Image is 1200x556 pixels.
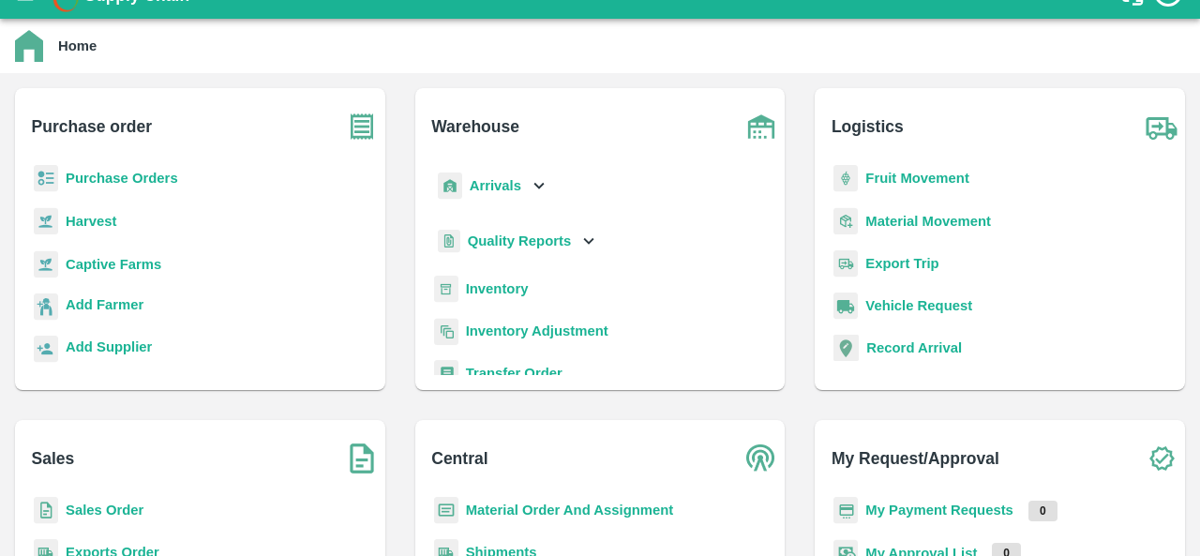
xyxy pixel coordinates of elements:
b: Home [58,38,97,53]
img: soSales [338,435,385,482]
a: Sales Order [66,503,143,518]
b: Purchase order [32,113,152,140]
img: inventory [434,318,458,345]
a: Transfer Order [466,366,562,381]
a: My Payment Requests [865,503,1013,518]
a: Export Trip [865,256,938,271]
a: Captive Farms [66,257,161,272]
a: Add Farmer [66,294,143,320]
b: Add Farmer [66,297,143,312]
img: recordArrival [833,335,859,361]
img: whInventory [434,276,458,303]
img: qualityReport [438,230,460,253]
img: purchase [338,103,385,150]
a: Inventory [466,281,529,296]
p: 0 [1028,501,1057,521]
a: Inventory Adjustment [466,323,608,338]
img: centralMaterial [434,497,458,524]
b: Add Supplier [66,339,152,354]
b: Logistics [832,113,904,140]
img: material [833,207,858,235]
img: farmer [34,293,58,321]
img: truck [1138,103,1185,150]
a: Purchase Orders [66,171,178,186]
div: Quality Reports [434,222,600,261]
img: sales [34,497,58,524]
a: Material Order And Assignment [466,503,674,518]
a: Record Arrival [866,340,962,355]
img: harvest [34,207,58,235]
a: Vehicle Request [865,298,972,313]
img: supplier [34,336,58,363]
img: reciept [34,165,58,192]
b: Quality Reports [468,233,572,248]
img: vehicle [833,293,858,320]
img: fruit [833,165,858,192]
img: check [1138,435,1185,482]
img: harvest [34,250,58,278]
a: Fruit Movement [865,171,969,186]
img: warehouse [738,103,785,150]
b: My Request/Approval [832,445,999,472]
img: whTransfer [434,360,458,387]
div: Arrivals [434,165,550,207]
b: Warehouse [431,113,519,140]
b: Arrivals [470,178,521,193]
a: Harvest [66,214,116,229]
img: home [15,30,43,62]
img: whArrival [438,173,462,200]
img: delivery [833,250,858,278]
b: Sales [32,445,75,472]
img: central [738,435,785,482]
a: Material Movement [865,214,991,229]
b: Central [431,445,487,472]
img: payment [833,497,858,524]
a: Add Supplier [66,337,152,362]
